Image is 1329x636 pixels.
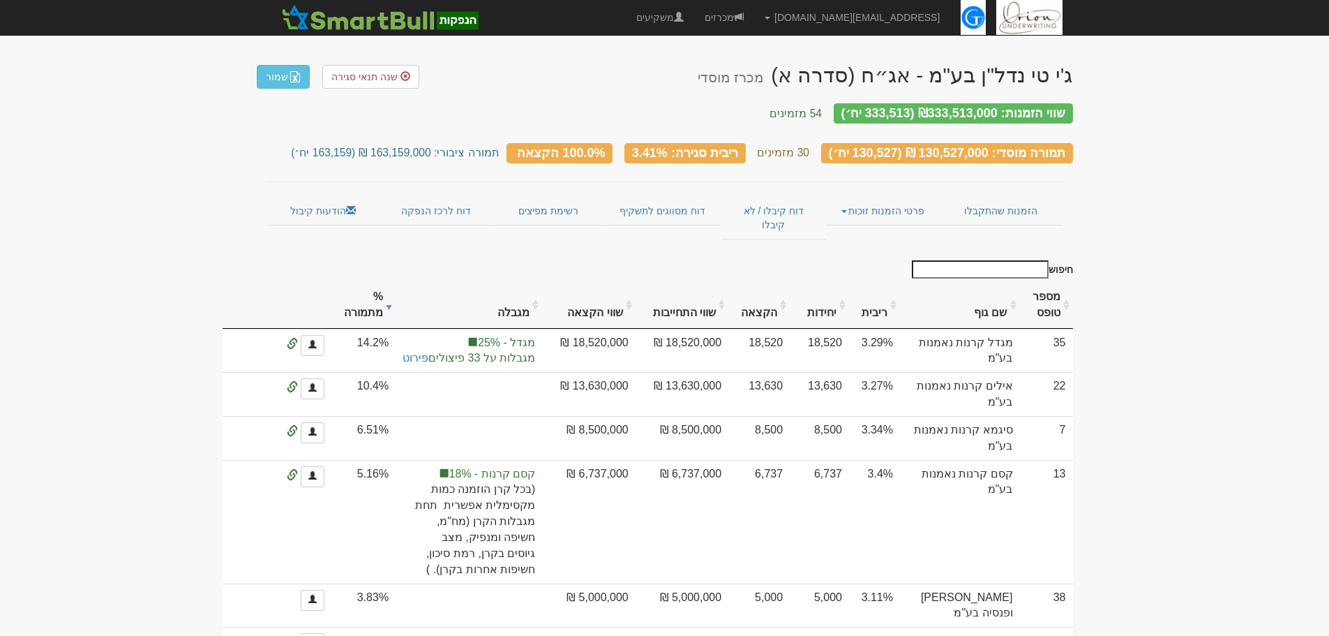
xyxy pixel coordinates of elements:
[331,460,396,584] td: 5.16%
[900,460,1020,584] td: קסם קרנות נאמנות בע"מ
[636,329,728,373] td: 18,520,000 ₪
[1020,372,1073,416] td: 22
[834,103,1073,124] div: שווי הזמנות: ₪333,513,000 (333,513 יח׳)
[403,352,428,364] a: פירוט
[790,460,849,584] td: 6,737
[790,329,849,373] td: 18,520
[698,64,1073,87] div: ג'י טי נדל"ן בע"מ - אג״ח (סדרה א) - הנפקה לציבור
[604,196,721,225] a: דוח מסווגים לתשקיף
[728,416,790,460] td: 8,500
[267,196,380,225] a: הודעות קיבול
[900,416,1020,460] td: סיגמא קרנות נאמנות בע"מ
[757,147,809,158] small: 30 מזמינים
[849,416,900,460] td: 3.34%
[278,3,483,31] img: SmartBull Logo
[257,65,310,89] a: שמור
[517,145,605,159] span: 100.0% הקצאה
[636,584,728,628] td: 5,000,000 ₪
[728,329,790,373] td: 18,520
[900,372,1020,416] td: אילים קרנות נאמנות בע"מ
[907,260,1073,279] label: חיפוש
[542,460,635,584] td: 6,737,000 ₪
[542,584,635,628] td: 5,000,000 ₪
[728,584,790,628] td: 5,000
[849,329,900,373] td: 3.29%
[380,196,492,225] a: דוח לרכז הנפקה
[849,460,900,584] td: 3.4%
[492,196,603,225] a: רשימת מפיצים
[1020,282,1073,329] th: מספר טופס: activate to sort column ascending
[1020,584,1073,628] td: 38
[900,329,1020,373] td: מגדל קרנות נאמנות בע"מ
[939,196,1062,225] a: הזמנות שהתקבלו
[821,143,1073,163] div: תמורה מוסדי: 130,527,000 ₪ (130,527 יח׳)
[721,196,826,239] a: דוח קיבלו / לא קיבלו
[331,584,396,628] td: 3.83%
[542,416,635,460] td: 8,500,000 ₪
[728,460,790,584] td: 6,737
[849,584,900,628] td: 3.11%
[396,282,542,329] th: מגבלה: activate to sort column ascending
[849,372,900,416] td: 3.27%
[542,372,635,416] td: 13,630,000 ₪
[1020,329,1073,373] td: 35
[912,260,1049,279] input: חיפוש
[624,143,746,163] div: ריבית סגירה: 3.41%
[636,416,728,460] td: 8,500,000 ₪
[331,329,396,373] td: 14.2%
[636,460,728,584] td: 6,737,000 ₪
[636,372,728,416] td: 13,630,000 ₪
[331,71,398,82] span: שנה תנאי סגירה
[769,108,822,119] small: 54 מזמינים
[403,482,535,577] span: (בכל קרן הוזמנה כמות מקסימלית אפשרית תחת מגבלות הקרן (מח"מ, חשיפה ומנפיק, מצב גיוסים בקרן, רמת סי...
[849,282,900,329] th: ריבית : activate to sort column ascending
[1020,416,1073,460] td: 7
[827,196,939,225] a: פרטי הזמנות זוכות
[290,71,301,82] img: excel-file-white.png
[396,329,542,373] td: הקצאה בפועל לקבוצת סמארטבול 25%, לתשומת ליבך: עדכון המגבלות ישנה את אפשרויות ההקצאה הסופיות.
[790,282,849,329] th: יחידות: activate to sort column ascending
[331,372,396,416] td: 10.4%
[728,282,790,329] th: הקצאה: activate to sort column ascending
[790,416,849,460] td: 8,500
[331,282,396,329] th: % מתמורה: activate to sort column ascending
[790,584,849,628] td: 5,000
[322,65,419,89] a: שנה תנאי סגירה
[698,70,764,85] small: מכרז מוסדי
[790,372,849,416] td: 13,630
[728,372,790,416] td: 13,630
[403,350,535,367] span: מגבלות על 33 פיצולים
[542,282,635,329] th: שווי הקצאה: activate to sort column ascending
[900,584,1020,628] td: [PERSON_NAME] ופנסיה בע"מ
[291,147,499,158] small: תמורה ציבורי: 163,159,000 ₪ (163,159 יח׳)
[331,416,396,460] td: 6.51%
[403,335,535,351] span: מגדל - 25%
[542,329,635,373] td: 18,520,000 ₪
[900,282,1020,329] th: שם גוף : activate to sort column ascending
[403,466,535,482] span: קסם קרנות - 18%
[1020,460,1073,584] td: 13
[636,282,728,329] th: שווי התחייבות: activate to sort column ascending
[396,460,542,584] td: הקצאה בפועל לקבוצה 'קסם קרנות' 8.99%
